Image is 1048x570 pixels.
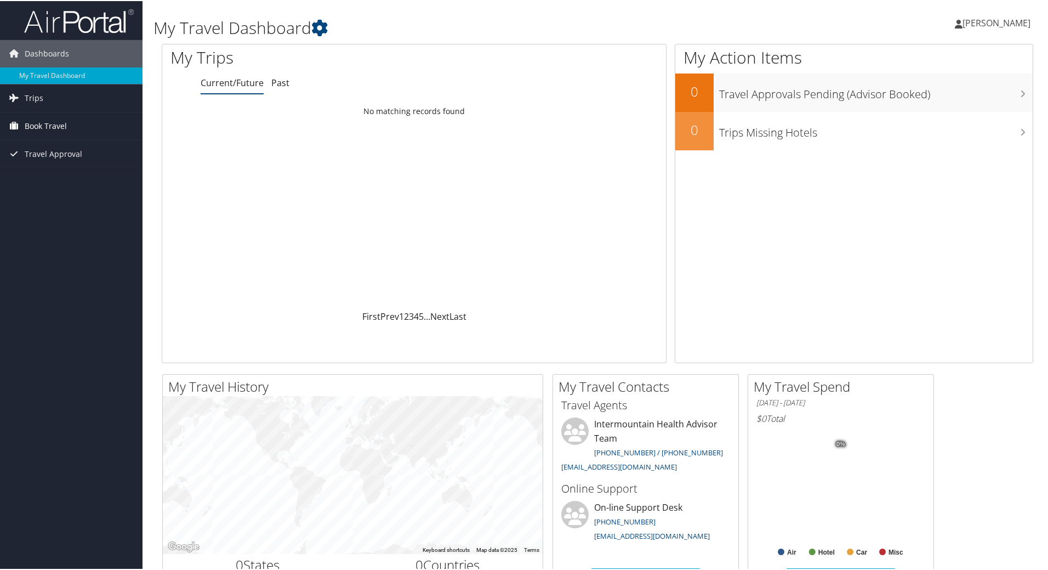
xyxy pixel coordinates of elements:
a: Current/Future [201,76,264,88]
h3: Online Support [561,480,730,495]
h3: Travel Approvals Pending (Advisor Booked) [719,80,1033,101]
a: Terms (opens in new tab) [524,546,539,552]
tspan: 0% [836,440,845,447]
a: 0Travel Approvals Pending (Advisor Booked) [675,72,1033,111]
h2: 0 [675,120,714,138]
span: Trips [25,83,43,111]
img: airportal-logo.png [24,7,134,33]
a: Past [271,76,289,88]
li: On-line Support Desk [556,500,736,545]
a: 3 [409,309,414,321]
h3: Trips Missing Hotels [719,118,1033,139]
a: 4 [414,309,419,321]
a: [PHONE_NUMBER] [594,516,656,526]
h1: My Action Items [675,45,1033,68]
td: No matching records found [162,100,666,120]
a: First [362,309,380,321]
a: Prev [380,309,399,321]
span: Map data ©2025 [476,546,517,552]
a: [EMAIL_ADDRESS][DOMAIN_NAME] [561,461,677,471]
text: Hotel [818,548,835,555]
a: Last [449,309,466,321]
a: 2 [404,309,409,321]
a: Next [430,309,449,321]
h3: Travel Agents [561,397,730,412]
text: Car [856,548,867,555]
h2: 0 [675,81,714,100]
h6: Total [756,411,925,424]
img: Google [166,539,202,553]
h6: [DATE] - [DATE] [756,397,925,407]
h2: My Travel History [168,376,543,395]
a: [PHONE_NUMBER] / [PHONE_NUMBER] [594,447,723,456]
span: Book Travel [25,111,67,139]
span: Dashboards [25,39,69,66]
a: Open this area in Google Maps (opens a new window) [166,539,202,553]
h2: My Travel Contacts [559,376,738,395]
span: [PERSON_NAME] [962,16,1030,28]
a: 0Trips Missing Hotels [675,111,1033,149]
h1: My Trips [170,45,448,68]
a: 1 [399,309,404,321]
text: Misc [888,548,903,555]
h1: My Travel Dashboard [153,15,745,38]
button: Keyboard shortcuts [423,545,470,553]
span: $0 [756,411,766,424]
span: Travel Approval [25,139,82,167]
a: [EMAIL_ADDRESS][DOMAIN_NAME] [594,530,710,540]
a: 5 [419,309,424,321]
a: [PERSON_NAME] [955,5,1041,38]
h2: My Travel Spend [754,376,933,395]
span: … [424,309,430,321]
li: Intermountain Health Advisor Team [556,416,736,475]
text: Air [787,548,796,555]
